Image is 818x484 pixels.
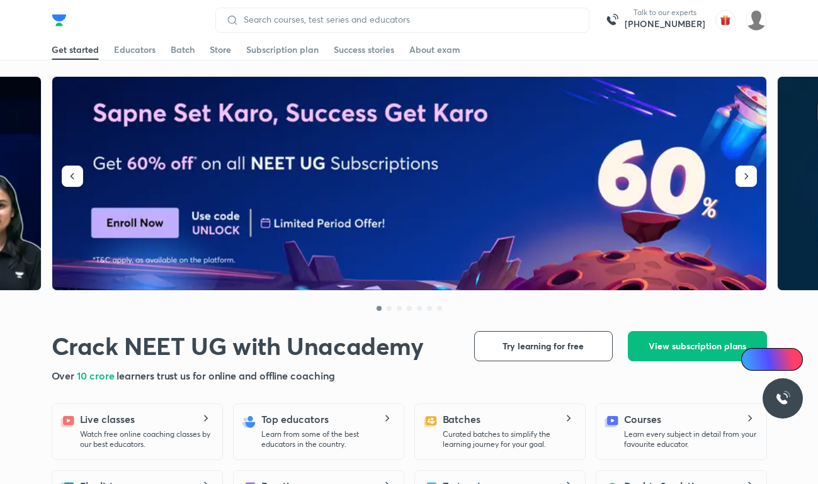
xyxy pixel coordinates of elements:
p: Watch free online coaching classes by our best educators. [80,429,212,449]
span: learners trust us for online and offline coaching [116,369,334,382]
button: View subscription plans [628,331,767,361]
a: Batch [171,40,195,60]
span: Ai Doubts [762,354,795,364]
a: About exam [409,40,460,60]
img: call-us [599,8,625,33]
a: [PHONE_NUMBER] [625,18,705,30]
h5: Courses [624,412,661,427]
p: Curated batches to simplify the learning journey for your goal. [443,429,575,449]
button: Try learning for free [474,331,613,361]
span: View subscription plans [649,340,746,352]
p: Learn from some of the best educators in the country. [261,429,394,449]
div: Success stories [334,43,394,56]
h5: Live classes [80,412,135,427]
p: Talk to our experts [625,8,705,18]
a: Store [210,40,231,60]
a: Educators [114,40,156,60]
div: Subscription plan [246,43,319,56]
div: Store [210,43,231,56]
h5: Top educators [261,412,329,427]
img: Icon [749,354,759,364]
h1: Crack NEET UG with Unacademy [52,331,424,361]
img: Disha C [746,9,767,31]
a: Success stories [334,40,394,60]
span: 10 crore [77,369,116,382]
div: About exam [409,43,460,56]
a: Subscription plan [246,40,319,60]
input: Search courses, test series and educators [239,14,579,25]
img: avatar [715,10,736,30]
div: Batch [171,43,195,56]
h5: Batches [443,412,480,427]
a: Get started [52,40,99,60]
p: Learn every subject in detail from your favourite educator. [624,429,756,449]
div: Get started [52,43,99,56]
img: Company Logo [52,13,67,28]
a: Ai Doubts [741,348,803,371]
span: Try learning for free [503,340,584,352]
div: Educators [114,43,156,56]
img: ttu [775,391,790,406]
span: Over [52,369,77,382]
